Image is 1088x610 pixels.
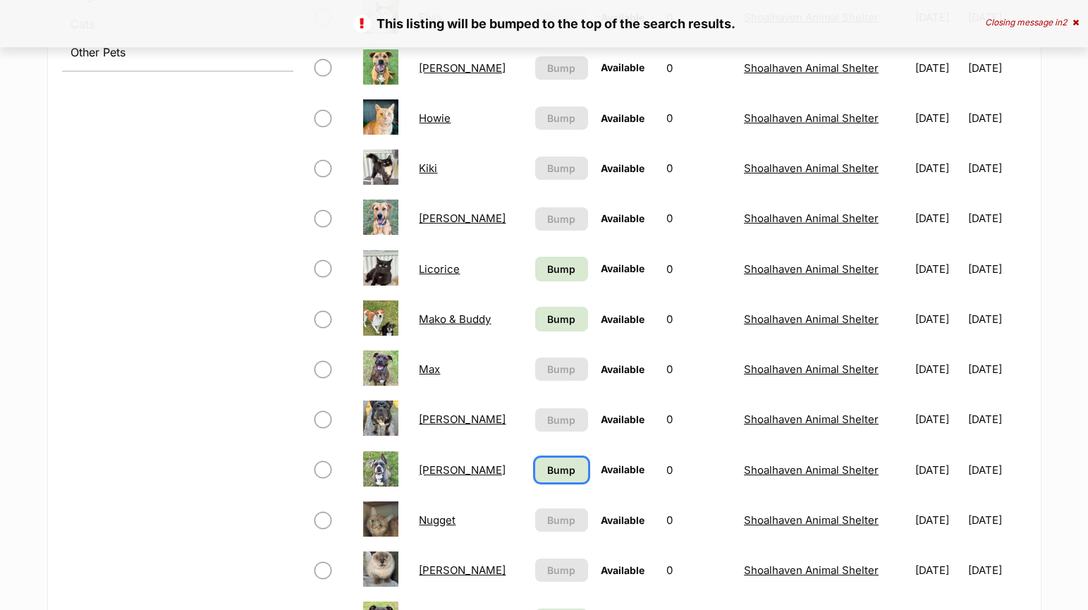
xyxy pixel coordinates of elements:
a: Shoalhaven Animal Shelter [744,463,879,477]
td: [DATE] [910,496,966,544]
td: [DATE] [968,546,1025,594]
a: Shoalhaven Animal Shelter [744,513,879,527]
a: Shoalhaven Animal Shelter [744,413,879,426]
span: Available [601,363,644,375]
a: Shoalhaven Animal Shelter [744,262,879,276]
span: Available [601,162,644,174]
span: Available [601,313,644,325]
td: [DATE] [968,194,1025,243]
button: Bump [535,358,588,381]
td: [DATE] [968,144,1025,193]
span: Available [601,61,644,73]
td: [DATE] [968,395,1025,444]
button: Bump [535,106,588,130]
a: Licorice [419,262,460,276]
a: Shoalhaven Animal Shelter [744,111,879,125]
td: [DATE] [910,395,966,444]
td: [DATE] [968,446,1025,494]
td: [DATE] [910,295,966,343]
a: [PERSON_NAME] [419,61,506,75]
a: Mako & Buddy [419,312,491,326]
span: Bump [547,563,575,578]
p: This listing will be bumped to the top of the search results. [14,14,1074,33]
span: Available [601,212,644,224]
a: [PERSON_NAME] [419,212,506,225]
td: 0 [661,245,737,293]
span: 2 [1062,17,1067,28]
a: Kiki [419,161,437,175]
span: Bump [547,513,575,527]
a: Shoalhaven Animal Shelter [744,212,879,225]
span: Available [601,413,644,425]
td: 0 [661,496,737,544]
a: Nugget [419,513,456,527]
a: [PERSON_NAME] [419,463,506,477]
a: Howie [419,111,451,125]
td: [DATE] [910,144,966,193]
td: 0 [661,44,737,92]
span: Bump [547,463,575,477]
span: Bump [547,161,575,176]
td: [DATE] [910,546,966,594]
td: 0 [661,395,737,444]
td: [DATE] [968,94,1025,142]
a: Bump [535,458,588,482]
td: 0 [661,295,737,343]
td: 0 [661,144,737,193]
span: Available [601,564,644,576]
span: Available [601,262,644,274]
button: Bump [535,508,588,532]
td: 0 [661,446,737,494]
button: Bump [535,207,588,231]
td: [DATE] [968,345,1025,394]
div: Closing message in [985,18,1079,28]
button: Bump [535,157,588,180]
a: [PERSON_NAME] [419,413,506,426]
a: Shoalhaven Animal Shelter [744,61,879,75]
button: Bump [535,56,588,80]
span: Bump [547,362,575,377]
td: 0 [661,546,737,594]
a: Bump [535,307,588,331]
td: [DATE] [910,345,966,394]
a: Shoalhaven Animal Shelter [744,161,879,175]
span: Bump [547,262,575,276]
td: [DATE] [910,194,966,243]
td: [DATE] [968,496,1025,544]
a: Shoalhaven Animal Shelter [744,312,879,326]
span: Available [601,514,644,526]
td: [DATE] [910,446,966,494]
button: Bump [535,559,588,582]
span: Bump [547,61,575,75]
td: [DATE] [968,295,1025,343]
a: Shoalhaven Animal Shelter [744,563,879,577]
td: [DATE] [968,44,1025,92]
td: [DATE] [910,44,966,92]
span: Bump [547,111,575,126]
a: [PERSON_NAME] [419,563,506,577]
a: Shoalhaven Animal Shelter [744,362,879,376]
span: Bump [547,312,575,327]
span: Available [601,112,644,124]
td: [DATE] [910,245,966,293]
a: Bump [535,257,588,281]
button: Bump [535,408,588,432]
td: [DATE] [968,245,1025,293]
span: Bump [547,413,575,427]
td: 0 [661,345,737,394]
span: Available [601,463,644,475]
span: Bump [547,212,575,226]
a: Max [419,362,440,376]
td: [DATE] [910,94,966,142]
a: Other Pets [62,39,293,65]
td: 0 [661,94,737,142]
td: 0 [661,194,737,243]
